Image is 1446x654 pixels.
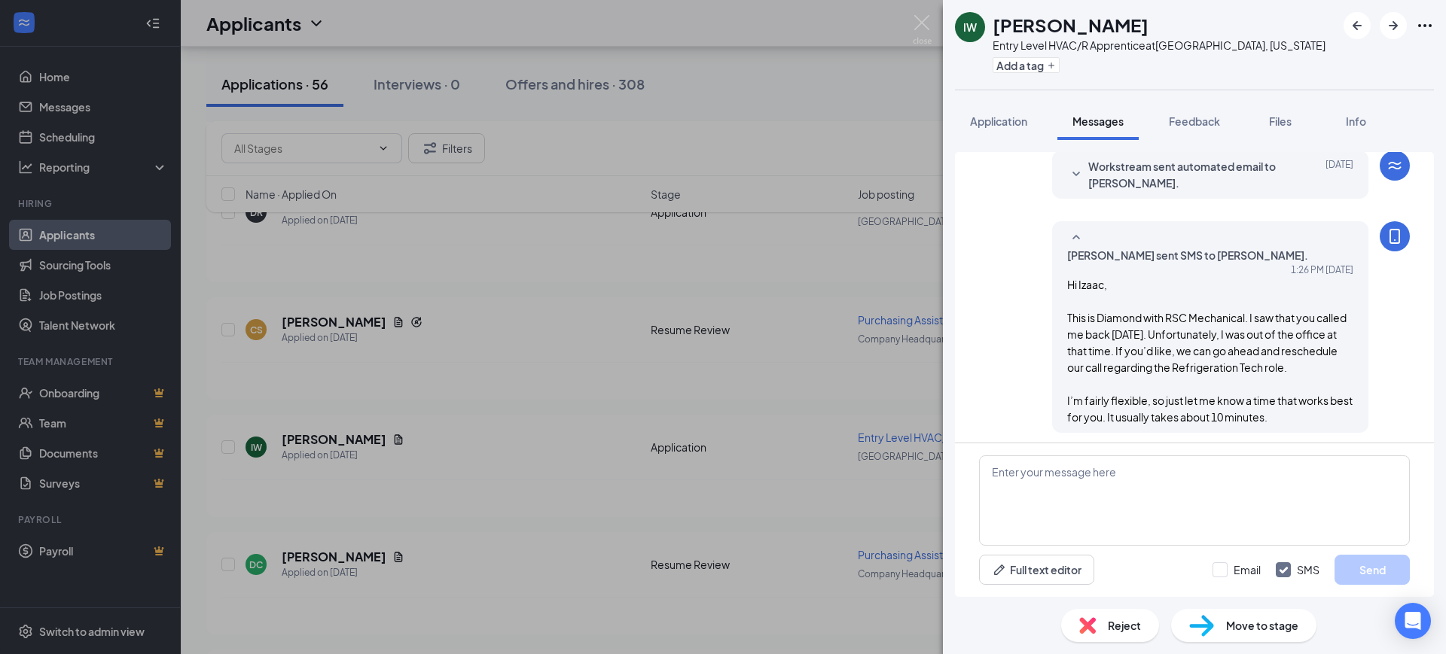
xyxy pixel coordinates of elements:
button: Send [1335,555,1410,585]
button: ArrowLeftNew [1344,12,1371,39]
span: Move to stage [1226,617,1298,634]
svg: SmallChevronUp [1067,229,1085,247]
span: Files [1269,114,1292,128]
button: PlusAdd a tag [993,57,1060,73]
svg: ArrowLeftNew [1348,17,1366,35]
svg: Plus [1047,61,1056,70]
span: Reject [1108,617,1141,634]
svg: Pen [992,562,1007,577]
span: [PERSON_NAME] sent SMS to [PERSON_NAME]. [1067,247,1308,263]
span: Messages [1072,114,1124,128]
svg: WorkstreamLogo [1386,157,1404,175]
svg: Ellipses [1416,17,1434,35]
button: ArrowRight [1380,12,1407,39]
span: [DATE] 1:26 PM [1291,263,1353,276]
span: Application [970,114,1027,128]
div: Open Intercom Messenger [1395,603,1431,639]
span: [DATE] [1325,158,1353,191]
svg: SmallChevronDown [1067,166,1085,184]
button: Full text editorPen [979,555,1094,585]
svg: MobileSms [1386,227,1404,245]
svg: ArrowRight [1384,17,1402,35]
span: Hi Izaac, This is Diamond with RSC Mechanical. I saw that you called me back [DATE]. Unfortunatel... [1067,278,1353,424]
span: Workstream sent automated email to [PERSON_NAME]. [1088,158,1286,191]
span: Info [1346,114,1366,128]
div: Entry Level HVAC/R Apprentice at [GEOGRAPHIC_DATA], [US_STATE] [993,38,1325,53]
h1: [PERSON_NAME] [993,12,1149,38]
span: Feedback [1169,114,1220,128]
div: IW [963,20,977,35]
